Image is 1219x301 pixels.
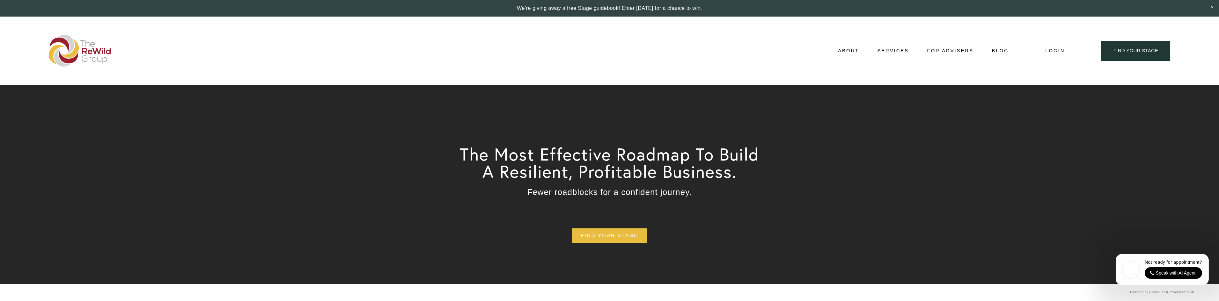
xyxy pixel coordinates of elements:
a: folder dropdown [838,46,859,55]
a: find your stage [572,228,647,243]
a: find your stage [1101,41,1170,61]
a: Blog [992,46,1009,55]
span: About [838,47,859,55]
img: The ReWild Group [49,35,111,67]
a: For Advisers [927,46,973,55]
span: The Most Effective Roadmap To Build A Resilient, Profitable Business. [460,143,765,182]
a: Login [1045,47,1065,55]
a: folder dropdown [878,46,909,55]
span: Fewer roadblocks for a confident journey. [527,187,692,197]
span: Services [878,47,909,55]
